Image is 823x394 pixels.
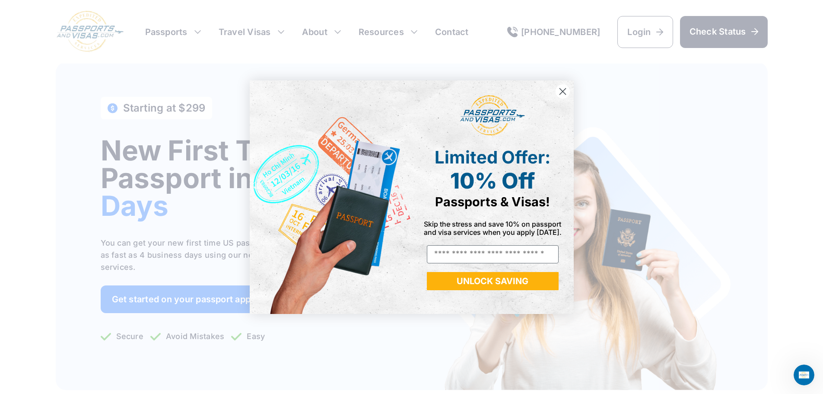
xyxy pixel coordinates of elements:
button: Close dialog [555,84,570,99]
img: passports and visas [460,95,525,136]
span: 10% Off [450,168,535,194]
iframe: Intercom live chat [794,365,814,385]
span: Limited Offer: [435,147,550,168]
span: Skip the stress and save 10% on passport and visa services when you apply [DATE]. [424,220,562,237]
button: UNLOCK SAVING [427,272,559,290]
span: Passports & Visas! [435,194,550,209]
img: de9cda0d-0715-46ca-9a25-073762a91ba7.png [250,80,412,314]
